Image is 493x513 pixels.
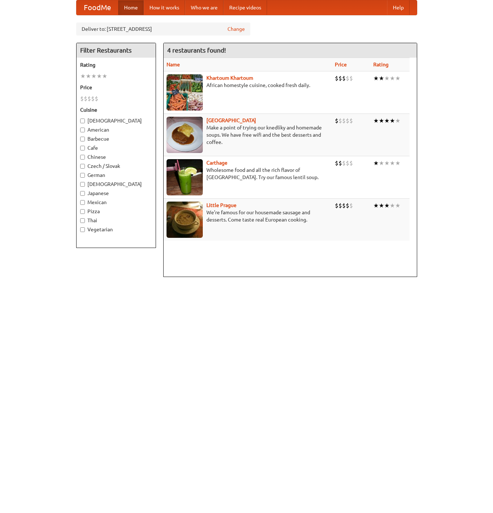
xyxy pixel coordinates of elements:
[167,117,203,153] img: czechpoint.jpg
[335,159,338,167] li: $
[80,155,85,160] input: Chinese
[335,117,338,125] li: $
[80,182,85,187] input: [DEMOGRAPHIC_DATA]
[390,117,395,125] li: ★
[80,126,152,133] label: American
[118,0,144,15] a: Home
[80,128,85,132] input: American
[338,117,342,125] li: $
[80,173,85,178] input: German
[80,164,85,169] input: Czech / Slovak
[80,137,85,141] input: Barbecue
[80,84,152,91] h5: Price
[80,162,152,170] label: Czech / Slovak
[384,74,390,82] li: ★
[373,202,379,210] li: ★
[80,72,86,80] li: ★
[379,117,384,125] li: ★
[80,217,152,224] label: Thai
[384,117,390,125] li: ★
[95,95,98,103] li: $
[80,209,85,214] input: Pizza
[80,95,84,103] li: $
[373,62,389,67] a: Rating
[395,74,400,82] li: ★
[80,227,85,232] input: Vegetarian
[80,119,85,123] input: [DEMOGRAPHIC_DATA]
[390,159,395,167] li: ★
[390,74,395,82] li: ★
[76,22,250,36] div: Deliver to: [STREET_ADDRESS]
[342,117,346,125] li: $
[387,0,410,15] a: Help
[373,159,379,167] li: ★
[80,190,152,197] label: Japanese
[346,159,349,167] li: $
[167,74,203,111] img: khartoum.jpg
[167,159,203,195] img: carthage.jpg
[335,74,338,82] li: $
[342,159,346,167] li: $
[96,72,102,80] li: ★
[167,166,329,181] p: Wholesome food and all the rich flavor of [GEOGRAPHIC_DATA]. Try our famous lentil soup.
[167,47,226,54] ng-pluralize: 4 restaurants found!
[86,72,91,80] li: ★
[87,95,91,103] li: $
[77,43,156,58] h4: Filter Restaurants
[80,208,152,215] label: Pizza
[346,117,349,125] li: $
[349,74,353,82] li: $
[84,95,87,103] li: $
[335,202,338,210] li: $
[80,153,152,161] label: Chinese
[80,171,152,179] label: German
[373,74,379,82] li: ★
[167,62,180,67] a: Name
[80,226,152,233] label: Vegetarian
[167,124,329,146] p: Make a point of trying our knedlíky and homemade soups. We have free wifi and the best desserts a...
[395,117,400,125] li: ★
[395,202,400,210] li: ★
[91,72,96,80] li: ★
[349,117,353,125] li: $
[77,0,118,15] a: FoodMe
[206,202,237,208] a: Little Prague
[80,117,152,124] label: [DEMOGRAPHIC_DATA]
[338,202,342,210] li: $
[185,0,223,15] a: Who we are
[379,159,384,167] li: ★
[206,117,256,123] a: [GEOGRAPHIC_DATA]
[80,146,85,150] input: Cafe
[80,191,85,196] input: Japanese
[167,209,329,223] p: We're famous for our housemade sausage and desserts. Come taste real European cooking.
[346,74,349,82] li: $
[342,74,346,82] li: $
[80,200,85,205] input: Mexican
[338,74,342,82] li: $
[80,218,85,223] input: Thai
[91,95,95,103] li: $
[167,202,203,238] img: littleprague.jpg
[342,202,346,210] li: $
[384,202,390,210] li: ★
[373,117,379,125] li: ★
[80,181,152,188] label: [DEMOGRAPHIC_DATA]
[349,202,353,210] li: $
[223,0,267,15] a: Recipe videos
[167,82,329,89] p: African homestyle cuisine, cooked fresh daily.
[227,25,245,33] a: Change
[384,159,390,167] li: ★
[80,135,152,142] label: Barbecue
[206,75,253,81] a: Khartoum Khartoum
[349,159,353,167] li: $
[338,159,342,167] li: $
[206,160,227,166] a: Carthage
[395,159,400,167] li: ★
[80,61,152,69] h5: Rating
[80,144,152,152] label: Cafe
[379,202,384,210] li: ★
[335,62,347,67] a: Price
